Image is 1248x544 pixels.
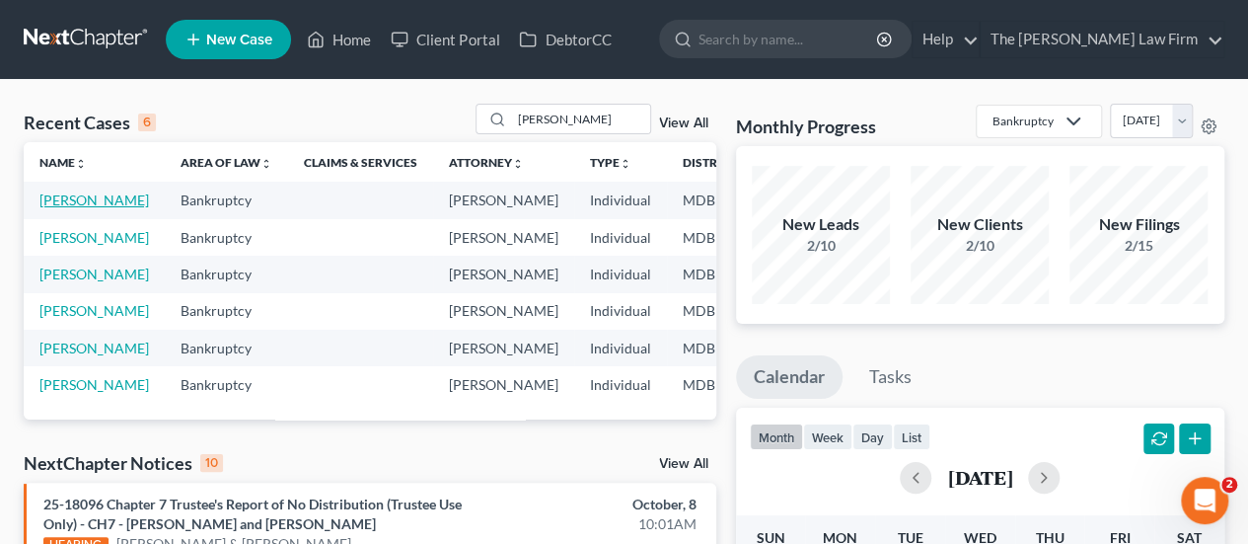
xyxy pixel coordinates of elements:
span: 2 [1221,477,1237,493]
a: Attorneyunfold_more [449,155,524,170]
td: [PERSON_NAME] [433,182,574,218]
button: list [893,424,930,450]
button: day [852,424,893,450]
iframe: Intercom live chat [1181,477,1228,524]
a: Calendar [736,355,843,399]
a: Help [913,22,979,57]
a: View All [659,457,708,471]
td: Individual [574,330,667,366]
span: New Case [206,33,272,47]
td: Bankruptcy [165,293,288,330]
td: MDB [667,293,764,330]
a: Area of Lawunfold_more [181,155,272,170]
div: New Clients [911,213,1049,236]
td: MDB [667,330,764,366]
div: New Leads [752,213,890,236]
div: 10 [200,454,223,472]
td: Individual [574,256,667,292]
td: [PERSON_NAME] [433,293,574,330]
input: Search by name... [512,105,650,133]
td: MDB [667,256,764,292]
a: The [PERSON_NAME] Law Firm [981,22,1223,57]
a: [PERSON_NAME] [39,266,149,282]
a: Districtunfold_more [683,155,748,170]
a: DebtorCC [509,22,621,57]
i: unfold_more [260,158,272,170]
a: [PERSON_NAME] [39,376,149,393]
td: Individual [574,366,667,403]
a: View All [659,117,708,130]
td: [PERSON_NAME] [433,219,574,256]
div: Bankruptcy [992,113,1054,129]
td: Bankruptcy [165,219,288,256]
td: Bankruptcy [165,182,288,218]
div: New Filings [1069,213,1208,236]
a: [PERSON_NAME] [39,229,149,246]
div: 2/10 [911,236,1049,256]
td: Individual [574,219,667,256]
td: [PERSON_NAME] [433,256,574,292]
h3: Monthly Progress [736,115,876,138]
a: Home [297,22,381,57]
i: unfold_more [620,158,631,170]
div: 10:01AM [491,514,696,534]
td: MDB [667,182,764,218]
h2: [DATE] [947,467,1012,488]
i: unfold_more [75,158,87,170]
td: Bankruptcy [165,330,288,366]
a: Typeunfold_more [590,155,631,170]
td: Individual [574,182,667,218]
button: month [750,424,803,450]
a: [PERSON_NAME] [39,192,149,208]
a: Nameunfold_more [39,155,87,170]
div: October, 8 [491,495,696,514]
i: unfold_more [512,158,524,170]
div: 2/10 [752,236,890,256]
a: [PERSON_NAME] [39,302,149,319]
a: [PERSON_NAME] [39,340,149,356]
div: 2/15 [1069,236,1208,256]
td: [PERSON_NAME] [433,366,574,403]
div: NextChapter Notices [24,451,223,475]
a: Tasks [851,355,929,399]
div: Recent Cases [24,111,156,134]
a: 25-18096 Chapter 7 Trustee's Report of No Distribution (Trustee Use Only) - CH7 - [PERSON_NAME] a... [43,496,462,532]
a: Client Portal [381,22,509,57]
div: 6 [138,114,156,131]
td: MDB [667,366,764,403]
button: week [803,424,852,450]
input: Search by name... [698,21,879,57]
td: Individual [574,293,667,330]
td: Bankruptcy [165,256,288,292]
td: MDB [667,219,764,256]
td: Bankruptcy [165,366,288,403]
th: Claims & Services [288,142,433,182]
td: [PERSON_NAME] [433,330,574,366]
